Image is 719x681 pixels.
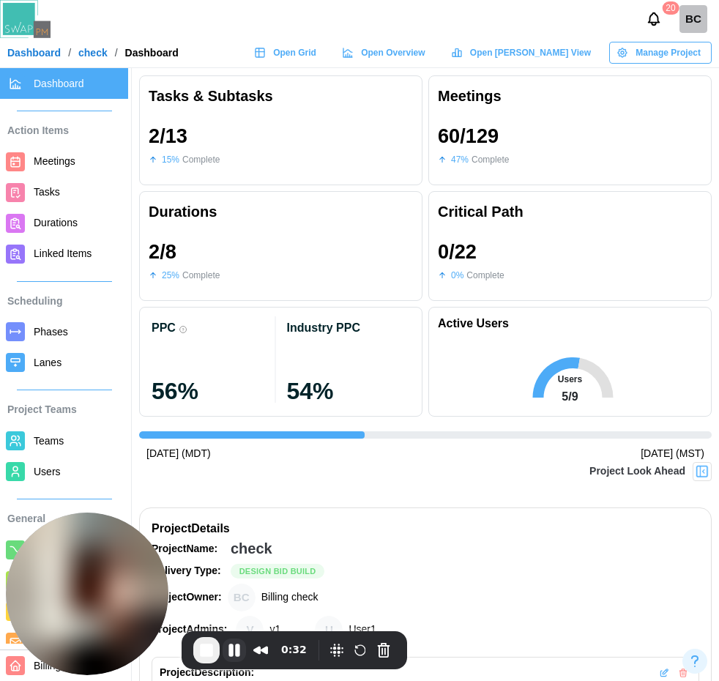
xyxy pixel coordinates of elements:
[349,622,376,638] div: User1
[315,616,343,644] div: User1
[78,48,108,58] a: check
[641,7,666,31] button: Notifications
[182,153,220,167] div: Complete
[152,321,176,335] div: PPC
[34,326,68,338] span: Phases
[34,217,78,228] span: Durations
[162,269,179,283] div: 25 %
[34,466,61,477] span: Users
[152,379,275,403] div: 56 %
[34,155,75,167] span: Meetings
[609,42,712,64] button: Manage Project
[34,186,60,198] span: Tasks
[695,464,709,479] img: Project Look Ahead Button
[636,42,701,63] span: Manage Project
[239,565,316,578] span: Design Bid Build
[152,591,222,603] strong: Project Owner:
[182,269,220,283] div: Complete
[125,48,179,58] div: Dashboard
[247,42,327,64] a: Open Grid
[236,616,264,644] div: v1
[679,5,707,33] a: Billing check
[472,153,509,167] div: Complete
[152,563,225,579] div: Delivery Type:
[146,446,211,462] div: [DATE] (MDT)
[149,125,187,147] div: 2 / 13
[231,537,272,560] div: check
[34,248,92,259] span: Linked Items
[438,241,477,263] div: 0 / 22
[149,201,413,223] div: Durations
[34,78,84,89] span: Dashboard
[287,321,360,335] div: Industry PPC
[261,589,318,606] div: Billing check
[444,42,602,64] a: Open [PERSON_NAME] View
[160,665,254,681] div: Project Description:
[438,85,702,108] div: Meetings
[149,85,413,108] div: Tasks & Subtasks
[34,357,62,368] span: Lanes
[451,269,463,283] div: 0 %
[438,316,509,332] h1: Active Users
[438,201,702,223] div: Critical Path
[589,464,685,480] div: Project Look Ahead
[269,622,280,638] div: v1
[361,42,425,63] span: Open Overview
[152,541,225,557] div: Project Name:
[273,42,316,63] span: Open Grid
[470,42,591,63] span: Open [PERSON_NAME] View
[228,584,256,611] div: Billing check
[679,5,707,33] div: BC
[335,42,436,64] a: Open Overview
[162,153,179,167] div: 15 %
[34,435,64,447] span: Teams
[7,48,61,58] a: Dashboard
[149,241,176,263] div: 2 / 8
[152,623,227,635] strong: Project Admins:
[662,1,679,15] div: 20
[287,379,411,403] div: 54 %
[466,269,504,283] div: Complete
[438,125,499,147] div: 60 / 129
[68,48,71,58] div: /
[152,520,699,538] div: Project Details
[451,153,469,167] div: 47 %
[641,446,704,462] div: [DATE] (MST)
[115,48,118,58] div: /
